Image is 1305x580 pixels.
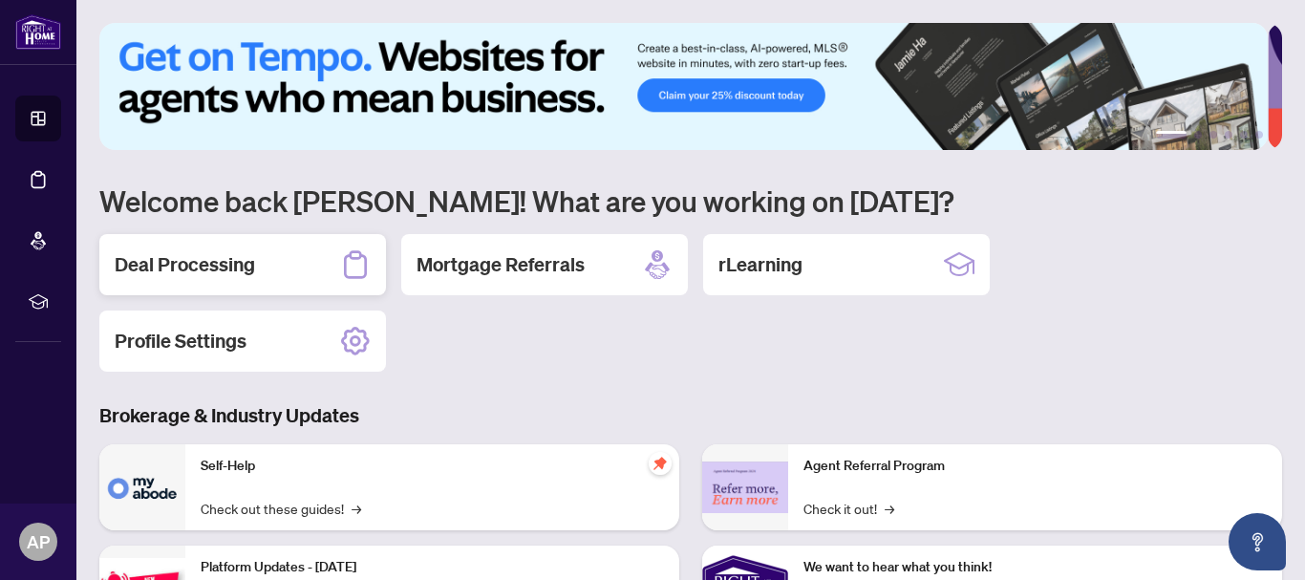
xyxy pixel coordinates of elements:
h2: Profile Settings [115,328,246,354]
h3: Brokerage & Industry Updates [99,402,1282,429]
a: Check out these guides!→ [201,498,361,519]
a: Check it out!→ [803,498,894,519]
button: 6 [1255,131,1263,139]
img: Slide 0 [99,23,1268,150]
h2: Mortgage Referrals [417,251,585,278]
img: logo [15,14,61,50]
span: pushpin [649,452,672,475]
button: 5 [1240,131,1248,139]
span: → [885,498,894,519]
h2: Deal Processing [115,251,255,278]
button: 4 [1225,131,1232,139]
img: Self-Help [99,444,185,530]
span: AP [27,528,50,555]
span: → [352,498,361,519]
p: Agent Referral Program [803,456,1267,477]
h2: rLearning [718,251,802,278]
p: Self-Help [201,456,664,477]
img: Agent Referral Program [702,462,788,514]
button: 3 [1209,131,1217,139]
p: We want to hear what you think! [803,557,1267,578]
h1: Welcome back [PERSON_NAME]! What are you working on [DATE]? [99,183,1282,219]
button: Open asap [1229,513,1286,570]
button: 2 [1194,131,1202,139]
button: 1 [1156,131,1187,139]
p: Platform Updates - [DATE] [201,557,664,578]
